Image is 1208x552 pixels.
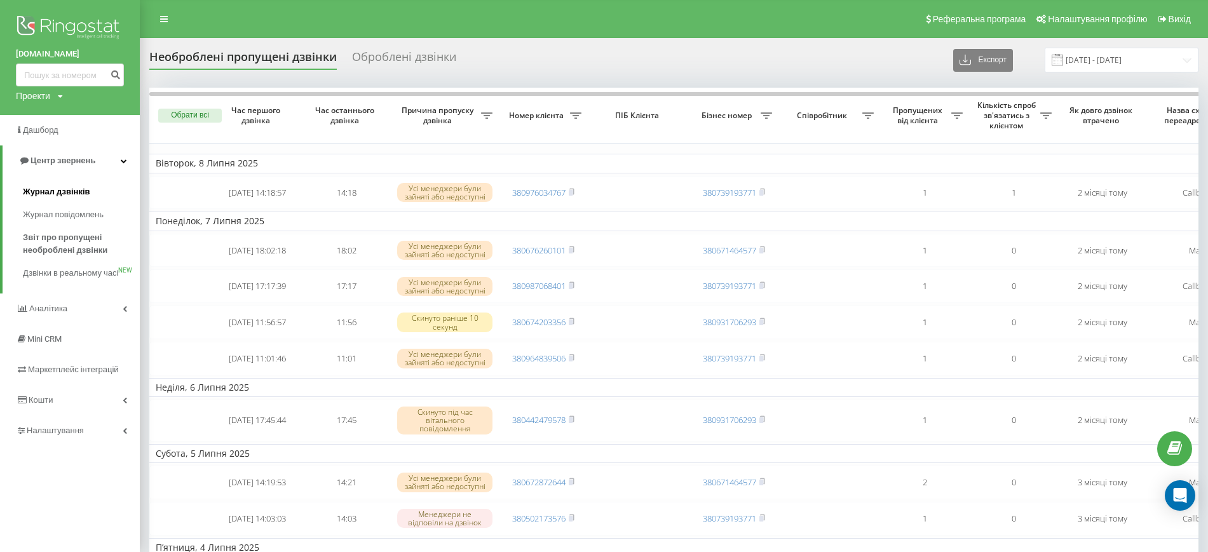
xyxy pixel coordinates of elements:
[397,241,492,260] div: Усі менеджери були зайняті або недоступні
[703,187,756,198] a: 380739193771
[312,105,381,125] span: Час останнього дзвінка
[397,277,492,296] div: Усі менеджери були зайняті або недоступні
[512,513,566,524] a: 380502173576
[512,353,566,364] a: 380964839506
[1058,502,1147,535] td: 3 місяці тому
[1169,14,1191,24] span: Вихід
[352,50,456,70] div: Оброблені дзвінки
[397,349,492,368] div: Усі менеджери були зайняті або недоступні
[1058,269,1147,303] td: 2 місяці тому
[512,476,566,488] a: 380672872644
[16,13,124,44] img: Ringostat logo
[213,306,302,339] td: [DATE] 11:56:57
[213,269,302,303] td: [DATE] 17:17:39
[703,476,756,488] a: 380671464577
[302,400,391,441] td: 17:45
[1058,306,1147,339] td: 2 місяці тому
[969,342,1058,375] td: 0
[213,176,302,210] td: [DATE] 14:18:57
[397,407,492,434] div: Скинуто під час вітального повідомлення
[213,342,302,375] td: [DATE] 11:01:46
[302,234,391,267] td: 18:02
[16,64,124,86] input: Пошук за номером
[1058,466,1147,499] td: 3 місяці тому
[158,109,222,123] button: Обрати всі
[703,245,756,256] a: 380671464577
[1068,105,1137,125] span: Як довго дзвінок втрачено
[149,50,337,70] div: Необроблені пропущені дзвінки
[16,90,50,102] div: Проекти
[512,187,566,198] a: 380976034767
[880,306,969,339] td: 1
[23,226,140,262] a: Звіт про пропущені необроблені дзвінки
[302,502,391,535] td: 14:03
[969,502,1058,535] td: 0
[880,400,969,441] td: 1
[213,502,302,535] td: [DATE] 14:03:03
[302,466,391,499] td: 14:21
[1048,14,1147,24] span: Налаштування профілю
[213,400,302,441] td: [DATE] 17:45:44
[512,316,566,328] a: 380674203356
[969,306,1058,339] td: 0
[27,426,84,435] span: Налаштування
[703,414,756,426] a: 380931706293
[16,48,124,60] a: [DOMAIN_NAME]
[880,466,969,499] td: 2
[302,269,391,303] td: 17:17
[23,231,133,257] span: Звіт про пропущені необроблені дзвінки
[703,353,756,364] a: 380739193771
[302,342,391,375] td: 11:01
[512,280,566,292] a: 380987068401
[1058,400,1147,441] td: 2 місяці тому
[880,269,969,303] td: 1
[975,100,1040,130] span: Кількість спроб зв'язатись з клієнтом
[969,466,1058,499] td: 0
[23,185,90,198] span: Журнал дзвінків
[512,414,566,426] a: 380442479578
[969,234,1058,267] td: 0
[23,262,140,285] a: Дзвінки в реальному часіNEW
[23,267,118,279] span: Дзвінки в реальному часі
[1058,176,1147,210] td: 2 місяці тому
[953,49,1013,72] button: Експорт
[397,183,492,202] div: Усі менеджери були зайняті або недоступні
[397,473,492,492] div: Усі менеджери були зайняті або недоступні
[880,502,969,535] td: 1
[397,509,492,528] div: Менеджери не відповіли на дзвінок
[703,316,756,328] a: 380931706293
[1058,234,1147,267] td: 2 місяці тому
[880,234,969,267] td: 1
[880,176,969,210] td: 1
[23,180,140,203] a: Журнал дзвінків
[1165,480,1195,511] div: Open Intercom Messenger
[1058,342,1147,375] td: 2 місяці тому
[880,342,969,375] td: 1
[703,513,756,524] a: 380739193771
[23,125,58,135] span: Дашборд
[933,14,1026,24] span: Реферальна програма
[28,365,119,374] span: Маркетплейс інтеграцій
[213,234,302,267] td: [DATE] 18:02:18
[302,176,391,210] td: 14:18
[27,334,62,344] span: Mini CRM
[397,313,492,332] div: Скинуто раніше 10 секунд
[3,145,140,176] a: Центр звернень
[29,395,53,405] span: Кошти
[969,176,1058,210] td: 1
[302,306,391,339] td: 11:56
[599,111,679,121] span: ПІБ Клієнта
[397,105,481,125] span: Причина пропуску дзвінка
[703,280,756,292] a: 380739193771
[23,208,104,221] span: Журнал повідомлень
[29,304,67,313] span: Аналiтика
[505,111,570,121] span: Номер клієнта
[31,156,95,165] span: Центр звернень
[969,400,1058,441] td: 0
[886,105,951,125] span: Пропущених від клієнта
[223,105,292,125] span: Час першого дзвінка
[23,203,140,226] a: Журнал повідомлень
[969,269,1058,303] td: 0
[785,111,862,121] span: Співробітник
[213,466,302,499] td: [DATE] 14:19:53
